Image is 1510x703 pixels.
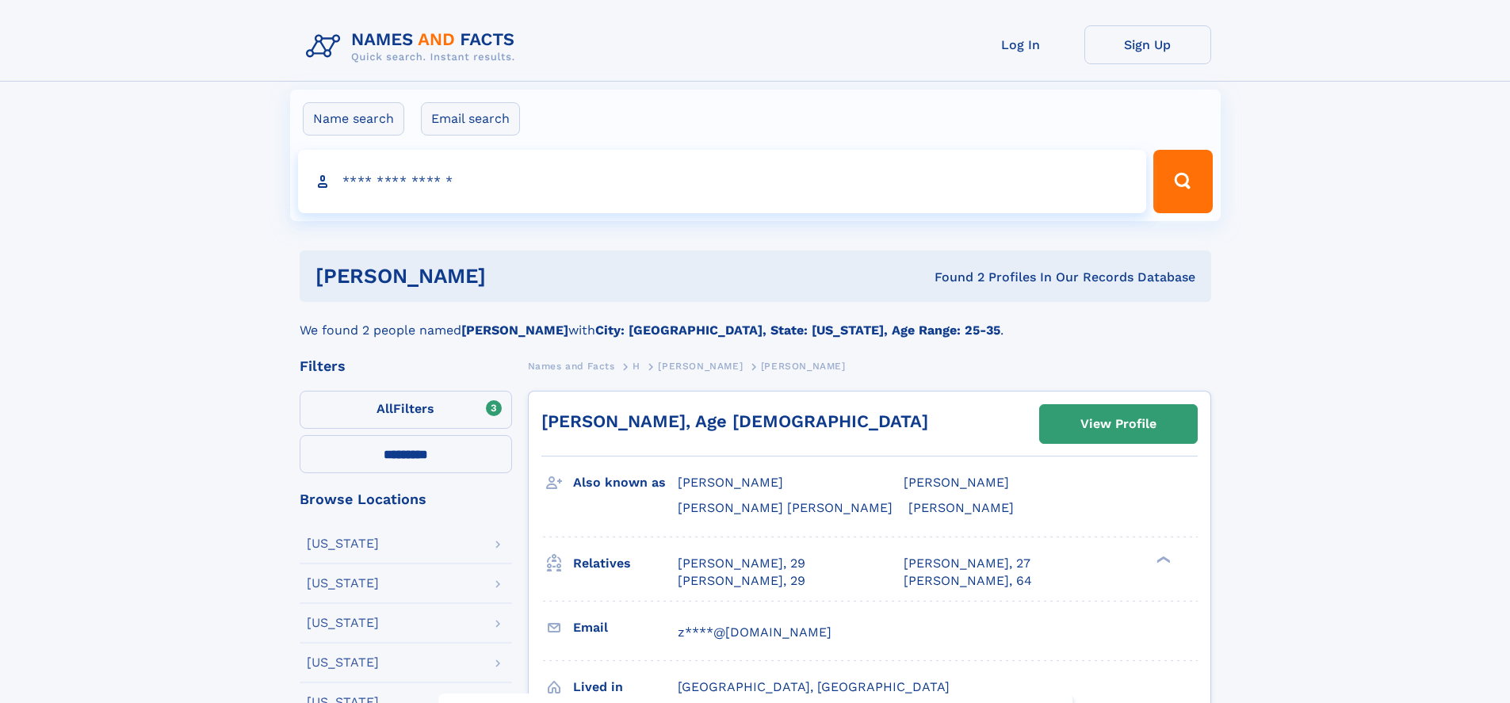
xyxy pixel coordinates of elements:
[307,577,379,590] div: [US_STATE]
[678,572,805,590] a: [PERSON_NAME], 29
[1153,150,1212,213] button: Search Button
[904,555,1030,572] a: [PERSON_NAME], 27
[300,25,528,68] img: Logo Names and Facts
[761,361,846,372] span: [PERSON_NAME]
[595,323,1000,338] b: City: [GEOGRAPHIC_DATA], State: [US_STATE], Age Range: 25-35
[633,356,640,376] a: H
[1040,405,1197,443] a: View Profile
[300,359,512,373] div: Filters
[573,614,678,641] h3: Email
[904,572,1032,590] a: [PERSON_NAME], 64
[315,266,710,286] h1: [PERSON_NAME]
[678,679,950,694] span: [GEOGRAPHIC_DATA], [GEOGRAPHIC_DATA]
[710,269,1195,286] div: Found 2 Profiles In Our Records Database
[1080,406,1156,442] div: View Profile
[1153,554,1172,564] div: ❯
[908,500,1014,515] span: [PERSON_NAME]
[300,302,1211,340] div: We found 2 people named with .
[573,674,678,701] h3: Lived in
[573,550,678,577] h3: Relatives
[421,102,520,136] label: Email search
[377,401,393,416] span: All
[307,537,379,550] div: [US_STATE]
[307,617,379,629] div: [US_STATE]
[958,25,1084,64] a: Log In
[300,492,512,506] div: Browse Locations
[461,323,568,338] b: [PERSON_NAME]
[658,356,743,376] a: [PERSON_NAME]
[658,361,743,372] span: [PERSON_NAME]
[307,656,379,669] div: [US_STATE]
[633,361,640,372] span: H
[1084,25,1211,64] a: Sign Up
[528,356,615,376] a: Names and Facts
[678,555,805,572] a: [PERSON_NAME], 29
[678,475,783,490] span: [PERSON_NAME]
[300,391,512,429] label: Filters
[678,500,893,515] span: [PERSON_NAME] [PERSON_NAME]
[573,469,678,496] h3: Also known as
[303,102,404,136] label: Name search
[298,150,1147,213] input: search input
[541,411,928,431] a: [PERSON_NAME], Age [DEMOGRAPHIC_DATA]
[904,475,1009,490] span: [PERSON_NAME]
